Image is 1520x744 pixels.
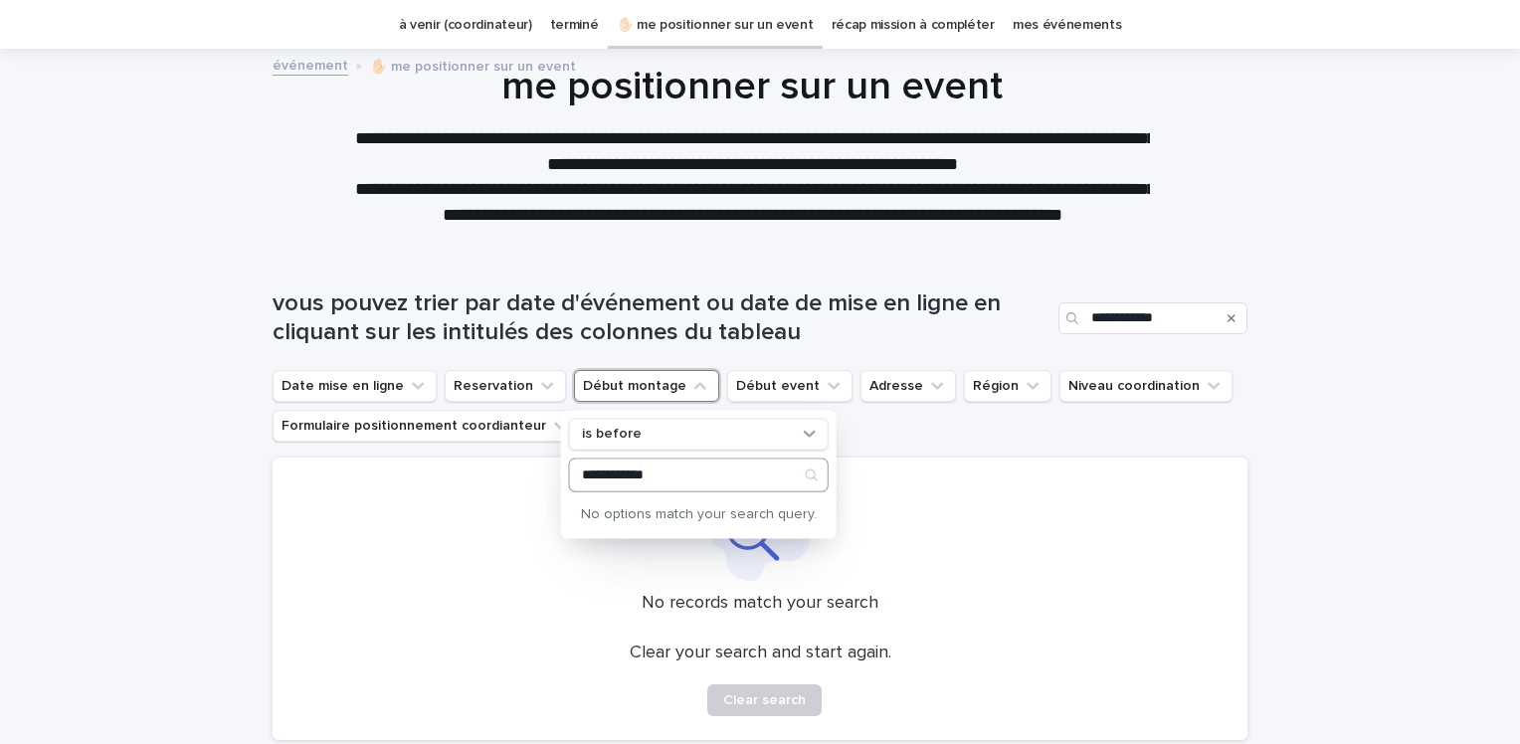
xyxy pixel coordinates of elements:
[569,497,829,530] p: No options match your search query.
[273,410,579,442] button: Formulaire positionnement coordianteur
[727,370,853,402] button: Début event
[569,458,829,491] div: Search
[1013,2,1122,49] a: mes événements
[445,370,566,402] button: Reservation
[370,54,576,76] p: ✋🏻 me positionner sur un event
[570,459,828,490] input: Search
[265,63,1239,110] h1: me positionner sur un event
[582,426,642,443] p: is before
[296,593,1224,615] p: No records match your search
[964,370,1051,402] button: Région
[273,370,437,402] button: Date mise en ligne
[707,684,822,716] button: Clear search
[617,2,814,49] a: ✋🏻 me positionner sur un event
[723,693,806,707] span: Clear search
[1058,302,1247,334] input: Search
[860,370,956,402] button: Adresse
[550,2,599,49] a: terminé
[832,2,995,49] a: récap mission à compléter
[574,370,719,402] button: Début montage
[630,643,891,664] p: Clear your search and start again.
[1059,370,1233,402] button: Niveau coordination
[273,53,348,76] a: événement
[399,2,532,49] a: à venir (coordinateur)
[273,289,1050,347] h1: vous pouvez trier par date d'événement ou date de mise en ligne en cliquant sur les intitulés des...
